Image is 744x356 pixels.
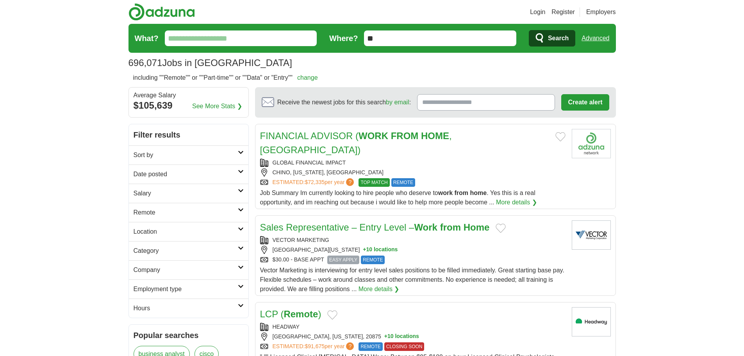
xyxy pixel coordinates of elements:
a: ESTIMATED:$91,675per year? [273,342,356,351]
a: by email [386,99,409,106]
strong: from [440,222,461,233]
div: GLOBAL FINANCIAL IMPACT [260,159,566,167]
h2: Employment type [134,284,238,294]
strong: work [438,190,453,196]
a: change [297,74,318,81]
strong: from [455,190,469,196]
span: Search [548,30,569,46]
a: See More Stats ❯ [192,102,242,111]
strong: HOME [421,131,449,141]
img: Adzuna logo [128,3,195,21]
img: Company logo [572,129,611,158]
a: LCP (Remote) [260,309,321,319]
label: Where? [329,32,358,44]
h2: Remote [134,208,238,217]
button: Search [529,30,575,47]
span: ? [346,342,354,350]
span: Job Summary Im currently looking to hire people who deserve to . Yes this is a real opportunity, ... [260,190,535,206]
span: TOP MATCH [359,178,389,187]
div: Average Salary [134,92,244,98]
h2: Filter results [129,124,248,145]
a: Category [129,241,248,260]
a: Salary [129,184,248,203]
a: Company [129,260,248,279]
a: Register [551,7,575,17]
button: Create alert [561,94,609,111]
strong: Home [464,222,490,233]
a: Employment type [129,279,248,299]
strong: FROM [391,131,419,141]
a: Sort by [129,145,248,165]
span: CLOSING SOON [384,342,425,351]
span: Receive the newest jobs for this search : [277,98,411,107]
span: REMOTE [361,256,385,264]
button: Add to favorite jobs [327,310,337,320]
span: EASY APPLY [327,256,359,264]
span: 696,071 [128,56,162,70]
h2: Location [134,227,238,236]
img: Headway logo [572,307,611,336]
a: Date posted [129,165,248,184]
h2: Sort by [134,150,238,160]
h2: including ""Remote"" or ""Part-time"" or ""Data" or "Entry"" [133,73,318,82]
h1: Jobs in [GEOGRAPHIC_DATA] [128,57,292,68]
div: CHINO, [US_STATE], [GEOGRAPHIC_DATA] [260,168,566,177]
h2: Company [134,265,238,275]
a: More details ❯ [359,284,400,294]
h2: Category [134,246,238,256]
h2: Date posted [134,170,238,179]
button: +10 locations [384,333,419,341]
span: REMOTE [391,178,415,187]
strong: Work [414,222,437,233]
div: [GEOGRAPHIC_DATA][US_STATE] [260,246,566,254]
button: Add to favorite jobs [496,224,506,233]
span: + [384,333,387,341]
label: What? [135,32,159,44]
span: REMOTE [359,342,382,351]
div: $105,639 [134,98,244,113]
strong: WORK [359,131,388,141]
a: Advanced [582,30,609,46]
span: ? [346,178,354,186]
span: + [363,246,366,254]
h2: Hours [134,304,238,313]
a: More details ❯ [496,198,537,207]
h2: Salary [134,189,238,198]
a: Remote [129,203,248,222]
a: HEADWAY [273,324,300,330]
span: $72,335 [305,179,325,185]
a: ESTIMATED:$72,335per year? [273,178,356,187]
a: Login [530,7,545,17]
button: +10 locations [363,246,398,254]
a: Hours [129,299,248,318]
h2: Popular searches [134,329,244,341]
img: Vector Marketing logo [572,220,611,250]
a: Location [129,222,248,241]
span: $91,675 [305,343,325,349]
div: $30.00 - BASE APPT [260,256,566,264]
a: FINANCIAL ADVISOR (WORK FROM HOME, [GEOGRAPHIC_DATA]) [260,131,452,155]
a: Employers [586,7,616,17]
a: Sales Representative – Entry Level –Work from Home [260,222,490,233]
div: [GEOGRAPHIC_DATA], [US_STATE], 20875 [260,333,566,341]
strong: home [470,190,487,196]
span: Vector Marketing is interviewing for entry level sales positions to be filled immediately. Great ... [260,267,564,292]
button: Add to favorite jobs [555,132,566,141]
a: VECTOR MARKETING [273,237,329,243]
strong: Remote [284,309,318,319]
